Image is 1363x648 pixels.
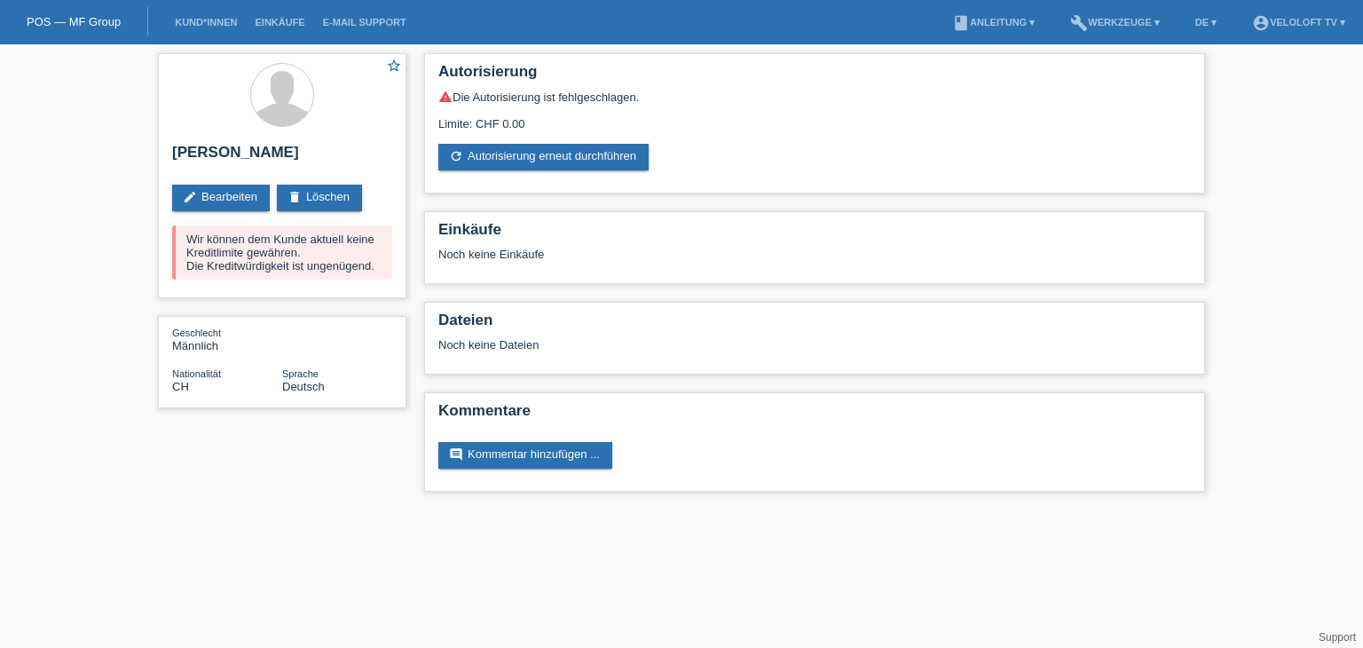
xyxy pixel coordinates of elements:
[172,326,282,352] div: Männlich
[27,15,121,28] a: POS — MF Group
[277,185,362,211] a: deleteLöschen
[1252,14,1270,32] i: account_circle
[438,63,1191,90] h2: Autorisierung
[438,442,612,469] a: commentKommentar hinzufügen ...
[449,447,463,462] i: comment
[1070,14,1088,32] i: build
[438,221,1191,248] h2: Einkäufe
[1186,17,1225,28] a: DE ▾
[438,402,1191,429] h2: Kommentare
[172,225,392,280] div: Wir können dem Kunde aktuell keine Kreditlimite gewähren. Die Kreditwürdigkeit ist ungenügend.
[438,338,981,352] div: Noch keine Dateien
[288,190,302,204] i: delete
[386,58,402,76] a: star_border
[172,144,392,170] h2: [PERSON_NAME]
[172,328,221,338] span: Geschlecht
[952,14,970,32] i: book
[172,185,270,211] a: editBearbeiten
[1319,631,1356,644] a: Support
[166,17,246,28] a: Kund*innen
[438,144,649,170] a: refreshAutorisierung erneut durchführen
[438,104,1191,130] div: Limite: CHF 0.00
[943,17,1044,28] a: bookAnleitung ▾
[172,368,221,379] span: Nationalität
[438,248,1191,274] div: Noch keine Einkäufe
[449,149,463,163] i: refresh
[1243,17,1354,28] a: account_circleVeloLoft TV ▾
[1061,17,1169,28] a: buildWerkzeuge ▾
[172,380,189,393] span: Schweiz
[438,90,453,104] i: warning
[183,190,197,204] i: edit
[386,58,402,74] i: star_border
[314,17,415,28] a: E-Mail Support
[438,90,1191,104] div: Die Autorisierung ist fehlgeschlagen.
[438,312,1191,338] h2: Dateien
[246,17,313,28] a: Einkäufe
[282,368,319,379] span: Sprache
[282,380,325,393] span: Deutsch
